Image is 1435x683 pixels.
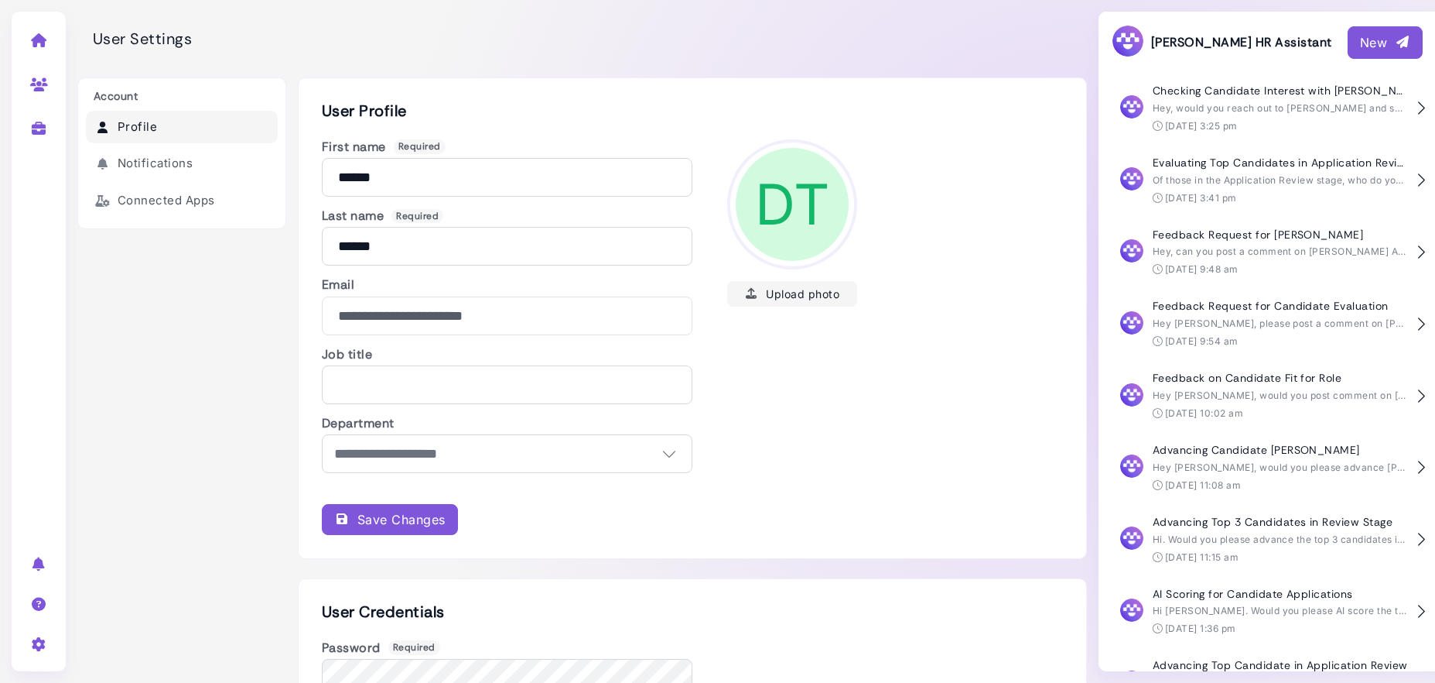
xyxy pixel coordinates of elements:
h2: User Credentials [322,602,1063,621]
span: DT [736,148,849,261]
time: [DATE] 3:25 pm [1165,120,1238,132]
button: Advancing Candidate [PERSON_NAME] Hey [PERSON_NAME], would you please advance [PERSON_NAME]? [DAT... [1111,432,1423,504]
div: Upload photo [745,286,839,302]
button: AI Scoring for Candidate Applications Hi [PERSON_NAME]. Would you please AI score the two candida... [1111,576,1423,648]
time: [DATE] 10:02 am [1165,407,1243,419]
time: [DATE] 1:36 pm [1165,623,1236,634]
h4: Feedback Request for Candidate Evaluation [1153,300,1408,313]
h3: Email [322,277,692,292]
h4: AI Scoring for Candidate Applications [1153,588,1408,601]
span: Required [391,209,443,223]
h4: Advancing Top 3 Candidates in Review Stage [1153,516,1408,529]
span: Required [388,640,440,654]
div: New [1360,33,1410,52]
button: Checking Candidate Interest with [PERSON_NAME] Hey, would you reach out to [PERSON_NAME] and see ... [1111,73,1423,145]
h2: User Settings [77,29,192,48]
h3: Password [322,640,692,655]
h4: Advancing Top Candidate in Application Review [1153,659,1408,672]
a: Profile [86,111,278,144]
h4: Feedback Request for [PERSON_NAME] [1153,228,1408,242]
time: [DATE] 9:54 am [1165,335,1239,347]
time: [DATE] 3:41 pm [1165,192,1237,204]
h3: Department [322,416,692,431]
h3: Last name [322,208,692,223]
time: [DATE] 11:08 am [1165,479,1241,491]
button: Save Changes [322,504,458,535]
time: [DATE] 11:15 am [1165,551,1239,563]
span: Required [394,139,446,153]
h2: User Profile [322,101,1063,120]
button: Evaluating Top Candidates in Application Review Of those in the Application Review stage, who do ... [1111,145,1423,217]
button: Advancing Top 3 Candidates in Review Stage Hi. Would you please advance the top 3 candidates in t... [1111,504,1423,576]
h4: Evaluating Top Candidates in Application Review [1153,156,1408,170]
button: Upload photo [727,281,857,307]
time: [DATE] 9:48 am [1165,263,1239,275]
div: Save Changes [334,510,446,529]
h4: Feedback on Candidate Fit for Role [1153,372,1408,385]
h4: Advancing Candidate [PERSON_NAME] [1153,444,1408,457]
h3: First name [322,139,692,154]
button: Feedback Request for Candidate Evaluation Hey [PERSON_NAME], please post a comment on [PERSON_NAM... [1111,288,1423,360]
a: Notifications [86,147,278,180]
h3: Job title [322,347,692,362]
button: Feedback Request for [PERSON_NAME] Hey, can you post a comment on [PERSON_NAME] Applicant sharing... [1111,217,1423,289]
button: Feedback on Candidate Fit for Role Hey [PERSON_NAME], would you post comment on [PERSON_NAME] sha... [1111,360,1423,432]
h4: Checking Candidate Interest with [PERSON_NAME] [1153,84,1408,98]
a: Connected Apps [86,184,278,218]
button: New [1348,26,1423,59]
h3: Account [86,90,278,103]
h3: [PERSON_NAME] HR Assistant [1111,24,1331,60]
